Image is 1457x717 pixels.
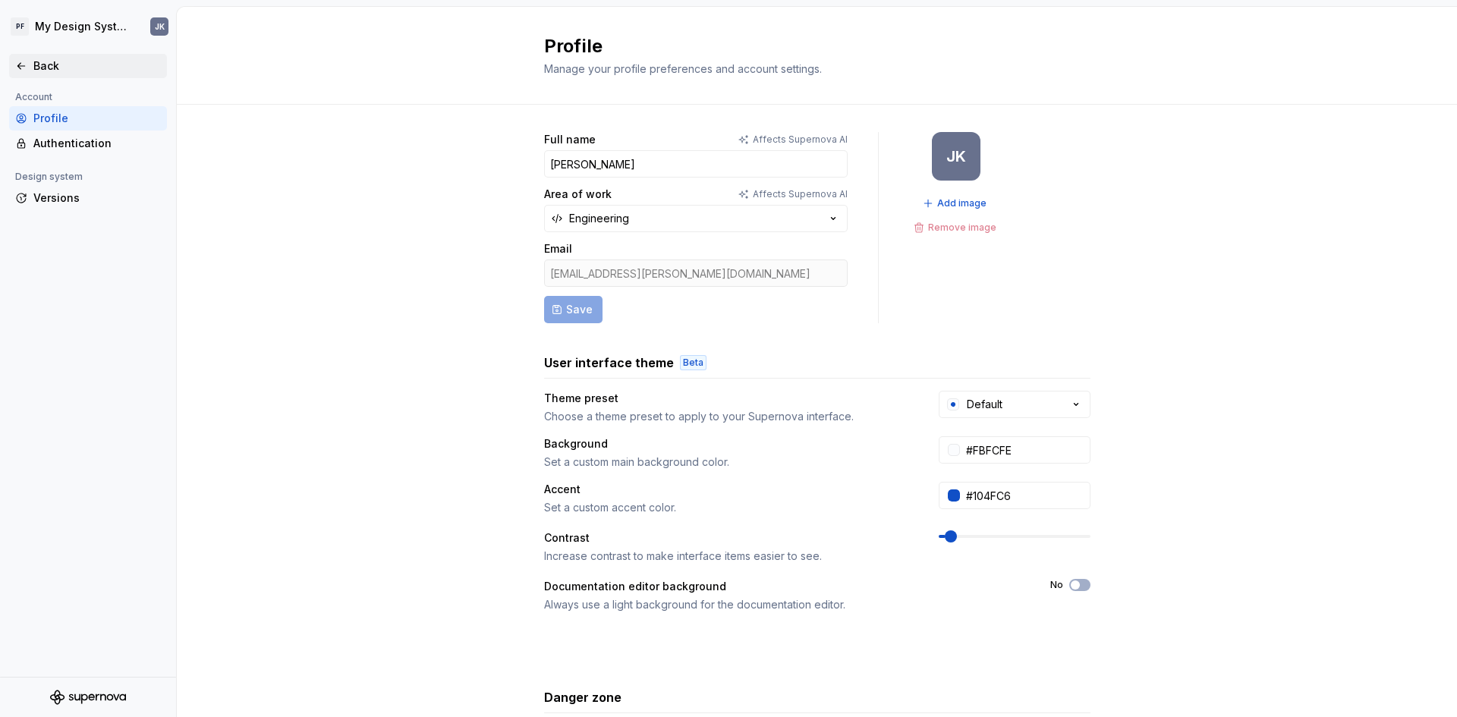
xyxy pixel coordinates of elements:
[960,482,1090,509] input: #104FC6
[9,168,89,186] div: Design system
[753,134,848,146] p: Affects Supernova AI
[3,10,173,43] button: PFMy Design SystemJK
[9,106,167,131] a: Profile
[50,690,126,705] svg: Supernova Logo
[544,482,581,497] div: Accent
[11,17,29,36] div: PF
[680,355,706,370] div: Beta
[544,132,596,147] label: Full name
[544,500,911,515] div: Set a custom accent color.
[544,579,726,594] div: Documentation editor background
[9,54,167,78] a: Back
[33,58,161,74] div: Back
[544,354,674,372] h3: User interface theme
[35,19,132,34] div: My Design System
[960,436,1090,464] input: #FFFFFF
[33,136,161,151] div: Authentication
[544,391,618,406] div: Theme preset
[918,193,993,214] button: Add image
[544,409,911,424] div: Choose a theme preset to apply to your Supernova interface.
[544,34,1072,58] h2: Profile
[544,436,608,451] div: Background
[33,111,161,126] div: Profile
[967,397,1002,412] div: Default
[9,88,58,106] div: Account
[544,530,590,546] div: Contrast
[33,190,161,206] div: Versions
[1050,579,1063,591] label: No
[544,549,911,564] div: Increase contrast to make interface items easier to see.
[569,211,629,226] div: Engineering
[155,20,165,33] div: JK
[937,197,987,209] span: Add image
[939,391,1090,418] button: Default
[9,131,167,156] a: Authentication
[753,188,848,200] p: Affects Supernova AI
[544,62,822,75] span: Manage your profile preferences and account settings.
[946,150,966,162] div: JK
[9,186,167,210] a: Versions
[544,688,622,706] h3: Danger zone
[544,454,911,470] div: Set a custom main background color.
[544,597,1023,612] div: Always use a light background for the documentation editor.
[544,241,572,256] label: Email
[544,187,612,202] label: Area of work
